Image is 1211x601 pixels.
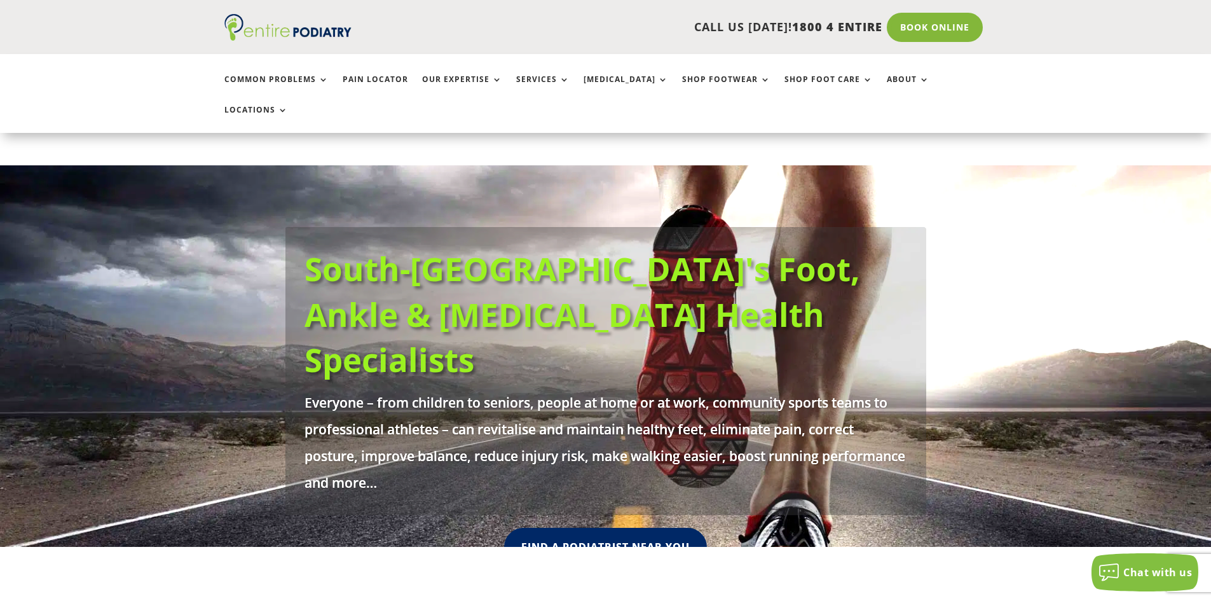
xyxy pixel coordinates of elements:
a: South-[GEOGRAPHIC_DATA]'s Foot, Ankle & [MEDICAL_DATA] Health Specialists [304,246,860,382]
a: Book Online [887,13,983,42]
span: 1800 4 ENTIRE [792,19,882,34]
a: About [887,75,929,102]
span: Chat with us [1123,565,1192,579]
p: CALL US [DATE]! [400,19,882,36]
img: logo (1) [224,14,352,41]
a: Find A Podiatrist Near You [504,527,707,566]
a: Services [516,75,570,102]
a: Our Expertise [422,75,502,102]
a: Pain Locator [343,75,408,102]
a: Common Problems [224,75,329,102]
p: Everyone – from children to seniors, people at home or at work, community sports teams to profess... [304,389,907,495]
button: Chat with us [1091,553,1198,591]
a: Shop Foot Care [784,75,873,102]
a: Entire Podiatry [224,31,352,43]
a: [MEDICAL_DATA] [584,75,668,102]
a: Shop Footwear [682,75,770,102]
a: Locations [224,106,288,133]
